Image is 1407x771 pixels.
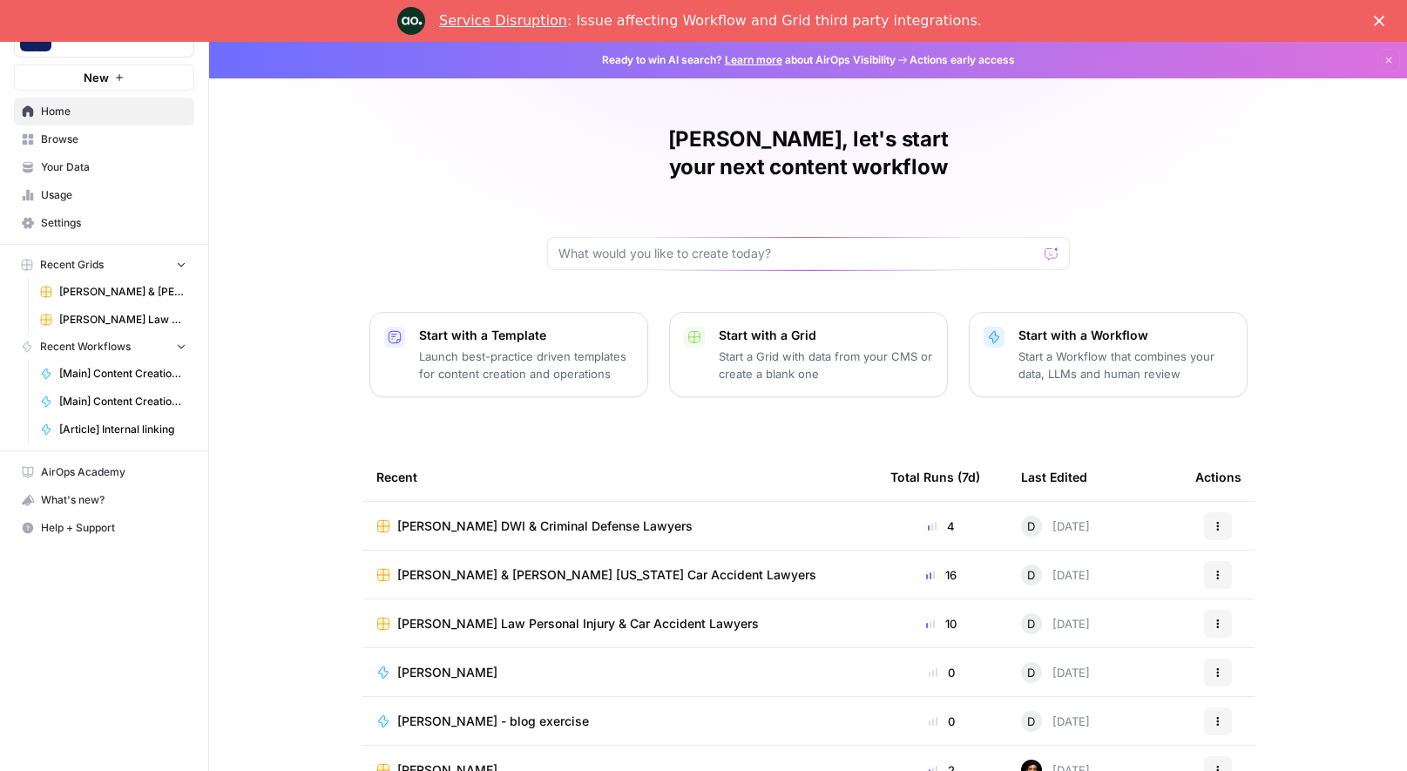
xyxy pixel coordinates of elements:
div: [DATE] [1021,662,1090,683]
button: Start with a WorkflowStart a Workflow that combines your data, LLMs and human review [969,312,1248,397]
div: [DATE] [1021,711,1090,732]
a: Your Data [14,153,194,181]
a: [PERSON_NAME] & [PERSON_NAME] [US_STATE] Car Accident Lawyers [376,566,862,584]
p: Launch best-practice driven templates for content creation and operations [419,348,633,382]
span: D [1027,517,1035,535]
a: Learn more [725,53,782,66]
a: Usage [14,181,194,209]
span: Recent Grids [40,257,104,273]
span: [Main] Content Creation Brief [59,394,186,409]
img: Profile image for Engineering [397,7,425,35]
p: Start with a Grid [719,327,933,344]
div: 0 [890,713,993,730]
span: [PERSON_NAME] Law Personal Injury & Car Accident Lawyers [397,615,759,632]
span: [PERSON_NAME] [397,664,497,681]
a: [PERSON_NAME] - blog exercise [376,713,862,730]
button: Recent Grids [14,252,194,278]
a: [PERSON_NAME] Law Personal Injury & Car Accident Lawyers [376,615,862,632]
a: Browse [14,125,194,153]
span: Browse [41,132,186,147]
div: Last Edited [1021,453,1087,501]
p: Start a Grid with data from your CMS or create a blank one [719,348,933,382]
span: Actions early access [910,52,1015,68]
div: What's new? [15,487,193,513]
h1: [PERSON_NAME], let's start your next content workflow [547,125,1070,181]
p: Start with a Template [419,327,633,344]
a: [Main] Content Creation Brief [32,388,194,416]
span: Help + Support [41,520,186,536]
span: [PERSON_NAME] & [PERSON_NAME] [US_STATE] Car Accident Lawyers [59,284,186,300]
span: D [1027,566,1035,584]
a: Home [14,98,194,125]
span: D [1027,615,1035,632]
span: [Main] Content Creation Article [59,366,186,382]
span: D [1027,713,1035,730]
div: 16 [890,566,993,584]
div: Total Runs (7d) [890,453,980,501]
div: : Issue affecting Workflow and Grid third party integrations. [439,12,982,30]
span: Recent Workflows [40,339,131,355]
div: Recent [376,453,862,501]
span: [PERSON_NAME] & [PERSON_NAME] [US_STATE] Car Accident Lawyers [397,566,816,584]
span: [PERSON_NAME] Law Personal Injury & Car Accident Lawyers [59,312,186,328]
span: Usage [41,187,186,203]
button: What's new? [14,486,194,514]
a: Service Disruption [439,12,567,29]
a: [Article] Internal linking [32,416,194,443]
button: Help + Support [14,514,194,542]
a: [PERSON_NAME] DWI & Criminal Defense Lawyers [376,517,862,535]
button: Recent Workflows [14,334,194,360]
a: [Main] Content Creation Article [32,360,194,388]
div: Close [1374,16,1391,26]
input: What would you like to create today? [558,245,1038,262]
span: [PERSON_NAME] DWI & Criminal Defense Lawyers [397,517,693,535]
p: Start a Workflow that combines your data, LLMs and human review [1018,348,1233,382]
a: [PERSON_NAME] [376,664,862,681]
div: 4 [890,517,993,535]
div: 10 [890,615,993,632]
span: New [84,69,109,86]
span: AirOps Academy [41,464,186,480]
span: Your Data [41,159,186,175]
p: Start with a Workflow [1018,327,1233,344]
button: Start with a TemplateLaunch best-practice driven templates for content creation and operations [369,312,648,397]
span: [Article] Internal linking [59,422,186,437]
span: Home [41,104,186,119]
button: Start with a GridStart a Grid with data from your CMS or create a blank one [669,312,948,397]
button: New [14,64,194,91]
span: Ready to win AI search? about AirOps Visibility [602,52,896,68]
a: AirOps Academy [14,458,194,486]
div: 0 [890,664,993,681]
div: [DATE] [1021,565,1090,585]
span: Settings [41,215,186,231]
span: D [1027,664,1035,681]
div: [DATE] [1021,613,1090,634]
a: [PERSON_NAME] Law Personal Injury & Car Accident Lawyers [32,306,194,334]
div: [DATE] [1021,516,1090,537]
a: Settings [14,209,194,237]
span: [PERSON_NAME] - blog exercise [397,713,589,730]
div: Actions [1195,453,1241,501]
a: [PERSON_NAME] & [PERSON_NAME] [US_STATE] Car Accident Lawyers [32,278,194,306]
